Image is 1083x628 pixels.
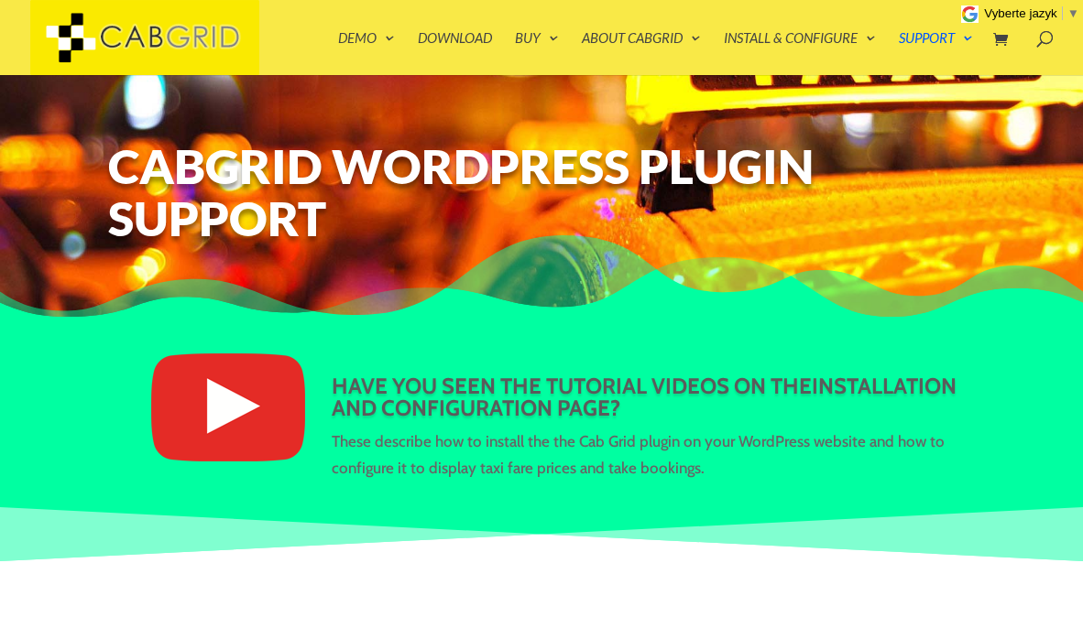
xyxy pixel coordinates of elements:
[30,26,259,45] a: CabGrid Taxi Plugin
[332,428,975,482] p: These describe how to install the the Cab Grid plugin on your WordPress website and how to config...
[108,140,975,254] h1: CabGrid WordPress Plugin Support
[582,31,701,75] a: About CabGrid
[332,373,957,421] a: installation and configuration page
[1067,6,1079,20] span: ▼
[724,31,876,75] a: Install & Configure
[332,375,975,428] h3: Have you seen the tutorial videos on the ?
[984,6,1057,20] span: Vyberte jazyk
[338,31,395,75] a: Demo
[418,31,492,75] a: Download
[984,6,1079,20] a: Vyberte jazyk​
[515,31,559,75] a: Buy
[899,31,973,75] a: Support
